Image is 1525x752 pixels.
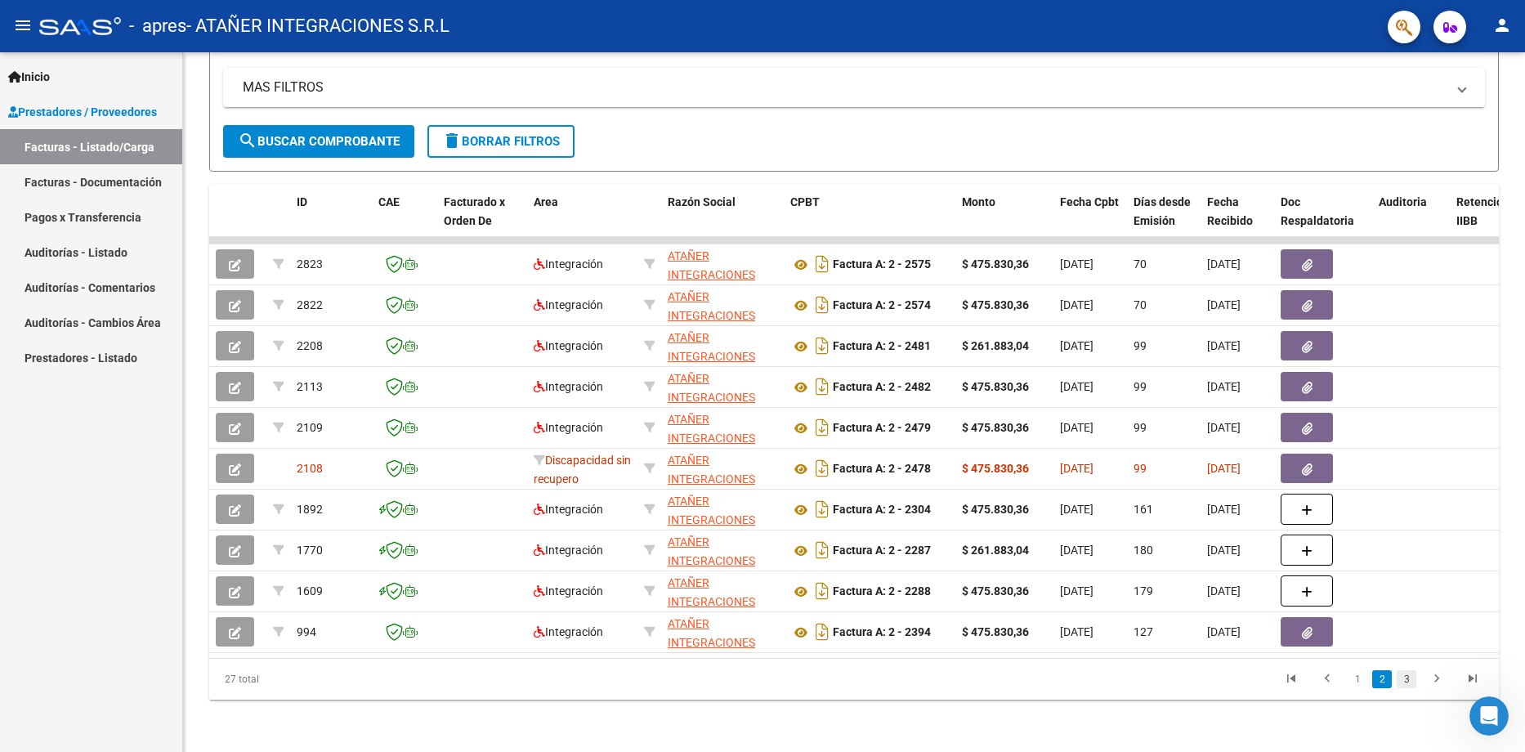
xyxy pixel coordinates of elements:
[1456,195,1509,227] span: Retencion IIBB
[238,134,400,149] span: Buscar Comprobante
[1457,670,1488,688] a: go to last page
[534,421,603,434] span: Integración
[1274,185,1372,257] datatable-header-cell: Doc Respaldatoria
[444,195,505,227] span: Facturado x Orden De
[812,251,833,277] i: Descargar documento
[668,372,755,423] span: ATAÑER INTEGRACIONES S.R.L
[1207,195,1253,227] span: Fecha Recibido
[534,454,631,486] span: Discapacidad sin recupero
[1134,421,1147,434] span: 99
[1060,380,1093,393] span: [DATE]
[1207,625,1241,638] span: [DATE]
[1134,625,1153,638] span: 127
[297,339,323,352] span: 2208
[1060,421,1093,434] span: [DATE]
[668,535,755,586] span: ATAÑER INTEGRACIONES S.R.L
[1207,544,1241,557] span: [DATE]
[1060,339,1093,352] span: [DATE]
[812,374,833,400] i: Descargar documento
[1207,584,1241,598] span: [DATE]
[668,451,777,486] div: 30716229978
[962,339,1029,352] strong: $ 261.883,04
[962,584,1029,598] strong: $ 475.830,36
[13,16,33,35] mat-icon: menu
[1060,257,1093,271] span: [DATE]
[962,421,1029,434] strong: $ 475.830,36
[1060,544,1093,557] span: [DATE]
[1134,584,1153,598] span: 179
[1134,298,1147,311] span: 70
[668,410,777,445] div: 30716229978
[297,421,323,434] span: 2109
[297,257,323,271] span: 2823
[812,455,833,481] i: Descargar documento
[668,247,777,281] div: 30716229978
[1207,462,1241,475] span: [DATE]
[1127,185,1201,257] datatable-header-cell: Días desde Emisión
[668,617,755,668] span: ATAÑER INTEGRACIONES S.R.L
[812,414,833,441] i: Descargar documento
[209,659,464,700] div: 27 total
[527,185,637,257] datatable-header-cell: Area
[238,131,257,150] mat-icon: search
[427,125,575,158] button: Borrar Filtros
[668,576,755,627] span: ATAÑER INTEGRACIONES S.R.L
[812,537,833,563] i: Descargar documento
[668,195,736,208] span: Razón Social
[290,185,372,257] datatable-header-cell: ID
[297,380,323,393] span: 2113
[534,339,603,352] span: Integración
[534,298,603,311] span: Integración
[8,103,157,121] span: Prestadores / Proveedores
[833,258,931,271] strong: Factura A: 2 - 2575
[1348,670,1367,688] a: 1
[442,131,462,150] mat-icon: delete
[297,544,323,557] span: 1770
[1060,195,1119,208] span: Fecha Cpbt
[1207,257,1241,271] span: [DATE]
[297,625,316,638] span: 994
[1060,625,1093,638] span: [DATE]
[962,462,1029,475] strong: $ 475.830,36
[962,298,1029,311] strong: $ 475.830,36
[1207,298,1241,311] span: [DATE]
[833,422,931,435] strong: Factura A: 2 - 2479
[955,185,1053,257] datatable-header-cell: Monto
[297,462,323,475] span: 2108
[668,533,777,567] div: 30716229978
[668,369,777,404] div: 30716229978
[1372,670,1392,688] a: 2
[1060,584,1093,598] span: [DATE]
[297,195,307,208] span: ID
[812,578,833,604] i: Descargar documento
[1450,185,1515,257] datatable-header-cell: Retencion IIBB
[833,504,931,517] strong: Factura A: 2 - 2304
[437,185,527,257] datatable-header-cell: Facturado x Orden De
[297,298,323,311] span: 2822
[1134,195,1191,227] span: Días desde Emisión
[962,380,1029,393] strong: $ 475.830,36
[297,503,323,516] span: 1892
[812,496,833,522] i: Descargar documento
[1345,665,1370,693] li: page 1
[1060,298,1093,311] span: [DATE]
[833,340,931,353] strong: Factura A: 2 - 2481
[1469,696,1509,736] iframe: Intercom live chat
[534,584,603,598] span: Integración
[962,195,995,208] span: Monto
[962,257,1029,271] strong: $ 475.830,36
[668,288,777,322] div: 30716229978
[962,625,1029,638] strong: $ 475.830,36
[1201,185,1274,257] datatable-header-cell: Fecha Recibido
[129,8,186,44] span: - apres
[1134,257,1147,271] span: 70
[962,544,1029,557] strong: $ 261.883,04
[668,331,755,382] span: ATAÑER INTEGRACIONES S.R.L
[1134,380,1147,393] span: 99
[534,544,603,557] span: Integración
[223,68,1485,107] mat-expansion-panel-header: MAS FILTROS
[668,249,755,300] span: ATAÑER INTEGRACIONES S.R.L
[784,185,955,257] datatable-header-cell: CPBT
[790,195,820,208] span: CPBT
[833,585,931,598] strong: Factura A: 2 - 2288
